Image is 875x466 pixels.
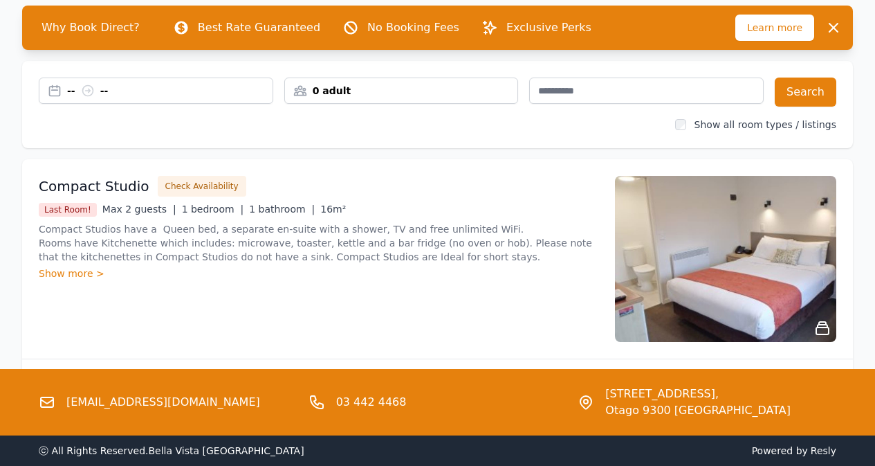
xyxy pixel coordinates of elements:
span: Why Book Direct? [30,14,151,42]
span: Max 2 guests | [102,204,176,215]
span: 1 bedroom | [182,204,244,215]
h3: Compact Studio [39,177,149,196]
button: Check Availability [158,176,246,197]
a: [EMAIL_ADDRESS][DOMAIN_NAME] [66,394,260,411]
button: Search [775,78,836,107]
label: Show all room types / listings [694,119,836,130]
div: 0 adult [285,84,518,98]
span: 16m² [320,204,346,215]
p: Best Rate Guaranteed [198,19,320,36]
div: Show more > [39,267,598,280]
span: [STREET_ADDRESS], [605,386,791,402]
span: Last Room! [39,203,97,217]
div: -- -- [67,84,273,98]
p: Exclusive Perks [506,19,591,36]
span: ⓒ All Rights Reserved. Bella Vista [GEOGRAPHIC_DATA] [39,445,304,456]
a: 03 442 4468 [336,394,407,411]
a: Resly [811,445,836,456]
span: Learn more [735,15,814,41]
span: Otago 9300 [GEOGRAPHIC_DATA] [605,402,791,419]
span: 1 bathroom | [249,204,315,215]
p: No Booking Fees [367,19,459,36]
span: Powered by [443,444,837,458]
p: Compact Studios have a Queen bed, a separate en-suite with a shower, TV and free unlimited WiFi. ... [39,222,598,264]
